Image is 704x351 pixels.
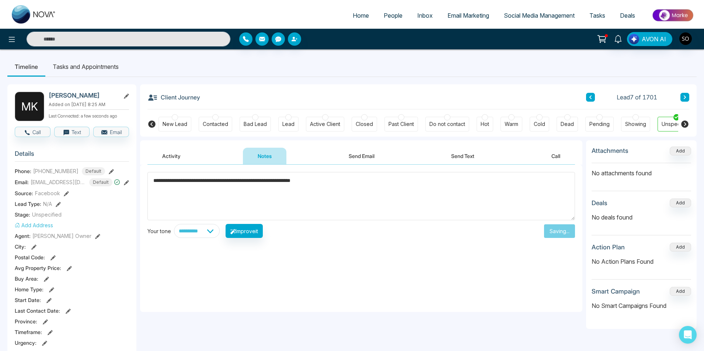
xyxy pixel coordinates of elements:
div: Showing [625,120,646,128]
span: Default [82,167,105,175]
span: Agent: [15,232,31,240]
a: Inbox [410,8,440,22]
button: Text [54,127,90,137]
button: Add [670,147,691,155]
div: Unspecified [662,120,691,128]
span: Email: [15,178,29,186]
h3: Client Journey [147,92,200,103]
p: No Action Plans Found [592,257,691,266]
button: Notes [243,148,286,164]
li: Tasks and Appointments [45,57,126,77]
span: Facebook [35,189,60,197]
a: Email Marketing [440,8,496,22]
p: No attachments found [592,163,691,178]
div: Closed [356,120,373,128]
h3: Details [15,150,129,161]
span: [PERSON_NAME] Owner [32,232,91,240]
div: M K [15,92,44,121]
a: Deals [613,8,642,22]
span: Avg Property Price : [15,264,61,272]
div: Dead [561,120,574,128]
span: Phone: [15,167,31,175]
span: Home [353,12,369,19]
span: Postal Code : [15,253,45,261]
span: Lead Type: [15,200,41,208]
button: Add [670,287,691,296]
div: Past Client [388,120,414,128]
span: Unspecified [32,211,62,218]
img: Market-place.gif [646,7,700,24]
img: Nova CRM Logo [12,5,56,24]
span: Lead 7 of 1701 [617,93,657,102]
span: City : [15,243,26,250]
span: Stage: [15,211,30,218]
div: Contacted [203,120,228,128]
span: Add [670,147,691,154]
h3: Action Plan [592,243,625,251]
span: People [384,12,402,19]
button: Send Text [436,148,489,164]
span: Deals [620,12,635,19]
span: Urgency : [15,339,36,347]
div: Lead [282,120,295,128]
p: No Smart Campaigns Found [592,301,691,310]
span: [PHONE_NUMBER] [33,167,79,175]
span: Province : [15,317,37,325]
img: User Avatar [679,32,692,45]
a: Tasks [582,8,613,22]
button: Call [15,127,50,137]
span: Tasks [589,12,605,19]
button: Activity [147,148,195,164]
span: Last Contact Date : [15,307,60,315]
button: Add [670,243,691,252]
span: AVON AI [642,35,666,43]
div: Cold [534,120,545,128]
button: AVON AI [627,32,672,46]
div: Bad Lead [244,120,267,128]
p: Added on [DATE] 8:25 AM [49,101,129,108]
span: N/A [43,200,52,208]
a: People [376,8,410,22]
a: Social Media Management [496,8,582,22]
h3: Smart Campaign [592,288,640,295]
h2: [PERSON_NAME] [49,92,117,99]
span: Inbox [417,12,433,19]
span: Source: [15,189,33,197]
span: Home Type : [15,285,43,293]
div: Hot [481,120,489,128]
p: Last Connected: a few seconds ago [49,111,129,119]
h3: Attachments [592,147,628,154]
img: Lead Flow [629,34,639,44]
div: New Lead [163,120,187,128]
h3: Deals [592,199,607,207]
div: Pending [589,120,610,128]
button: Email [93,127,129,137]
span: Start Date : [15,296,41,304]
span: [EMAIL_ADDRESS][DOMAIN_NAME] [31,178,86,186]
button: Send Email [334,148,389,164]
span: Social Media Management [504,12,575,19]
a: Home [345,8,376,22]
span: Email Marketing [447,12,489,19]
li: Timeline [7,57,45,77]
div: Open Intercom Messenger [679,326,697,344]
button: Add Address [15,221,53,229]
button: Saving... [544,224,575,238]
div: Warm [505,120,518,128]
button: Add [670,199,691,207]
button: Improveit [226,224,263,238]
p: No deals found [592,213,691,222]
span: Default [89,178,112,186]
button: Call [537,148,575,164]
div: Your tone [147,227,174,235]
span: Buy Area : [15,275,38,282]
span: Timeframe : [15,328,42,336]
div: Active Client [310,120,340,128]
div: Do not contact [429,120,465,128]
